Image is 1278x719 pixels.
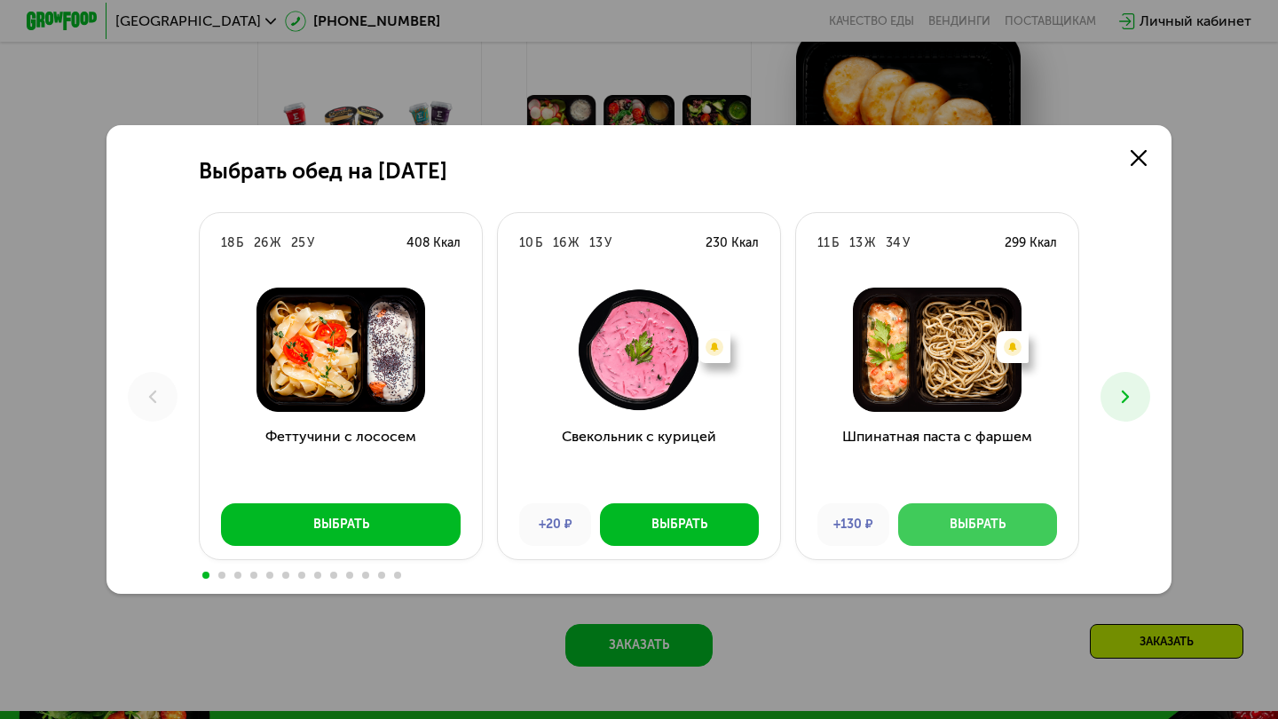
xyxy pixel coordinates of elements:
[221,503,461,546] button: Выбрать
[313,516,369,533] div: Выбрать
[553,234,566,252] div: 16
[864,234,875,252] div: Ж
[519,234,533,252] div: 10
[600,503,759,546] button: Выбрать
[535,234,542,252] div: Б
[604,234,611,252] div: У
[406,234,461,252] div: 408 Ккал
[589,234,603,252] div: 13
[199,159,447,184] h2: Выбрать обед на [DATE]
[214,288,468,412] img: Феттучини с лососем
[254,234,268,252] div: 26
[817,503,889,546] div: +130 ₽
[903,234,910,252] div: У
[651,516,707,533] div: Выбрать
[200,426,482,490] h3: Феттучини с лососем
[832,234,839,252] div: Б
[886,234,901,252] div: 34
[498,426,780,490] h3: Свекольник с курицей
[849,234,863,252] div: 13
[817,234,830,252] div: 11
[512,288,766,412] img: Свекольник с курицей
[796,426,1078,490] h3: Шпинатная паста с фаршем
[706,234,759,252] div: 230 Ккал
[221,234,234,252] div: 18
[236,234,243,252] div: Б
[810,288,1064,412] img: Шпинатная паста с фаршем
[950,516,1006,533] div: Выбрать
[519,503,591,546] div: +20 ₽
[291,234,305,252] div: 25
[1005,234,1057,252] div: 299 Ккал
[270,234,280,252] div: Ж
[898,503,1057,546] button: Выбрать
[307,234,314,252] div: У
[568,234,579,252] div: Ж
